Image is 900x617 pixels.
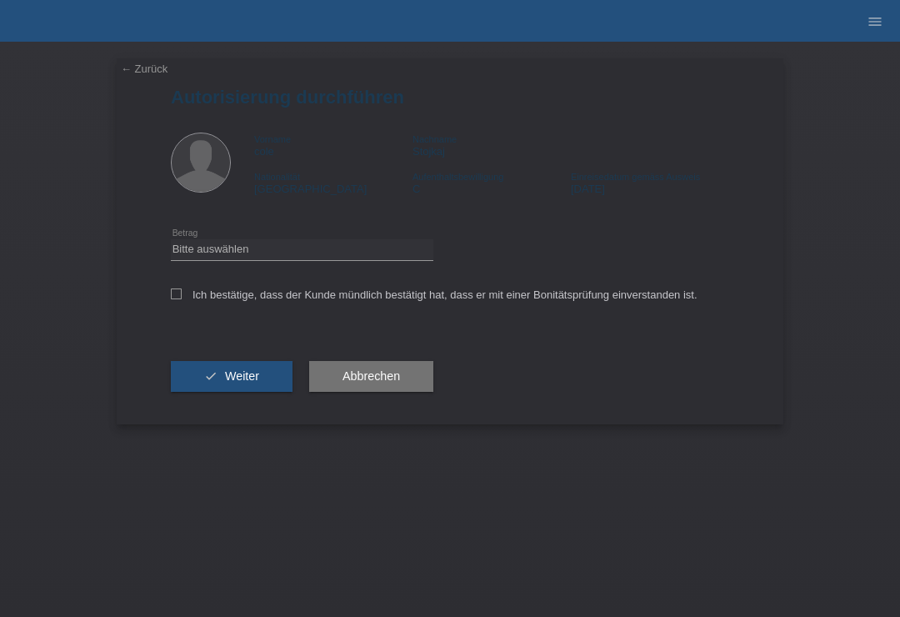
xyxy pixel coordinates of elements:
a: ← Zurück [121,63,167,75]
span: Nachname [412,134,457,144]
span: Einreisedatum gemäss Ausweis [571,172,700,182]
span: Weiter [225,369,259,383]
span: Aufenthaltsbewilligung [412,172,503,182]
button: check Weiter [171,361,292,393]
i: check [204,369,217,383]
span: Abbrechen [342,369,400,383]
div: Stojkaj [412,133,571,158]
div: [GEOGRAPHIC_DATA] [254,170,412,195]
div: cole [254,133,412,158]
span: Nationalität [254,172,300,182]
span: Vorname [254,134,291,144]
i: menu [867,13,883,30]
a: menu [858,16,892,26]
h1: Autorisierung durchführen [171,87,729,108]
label: Ich bestätige, dass der Kunde mündlich bestätigt hat, dass er mit einer Bonitätsprüfung einversta... [171,288,697,301]
div: [DATE] [571,170,729,195]
div: C [412,170,571,195]
button: Abbrechen [309,361,433,393]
